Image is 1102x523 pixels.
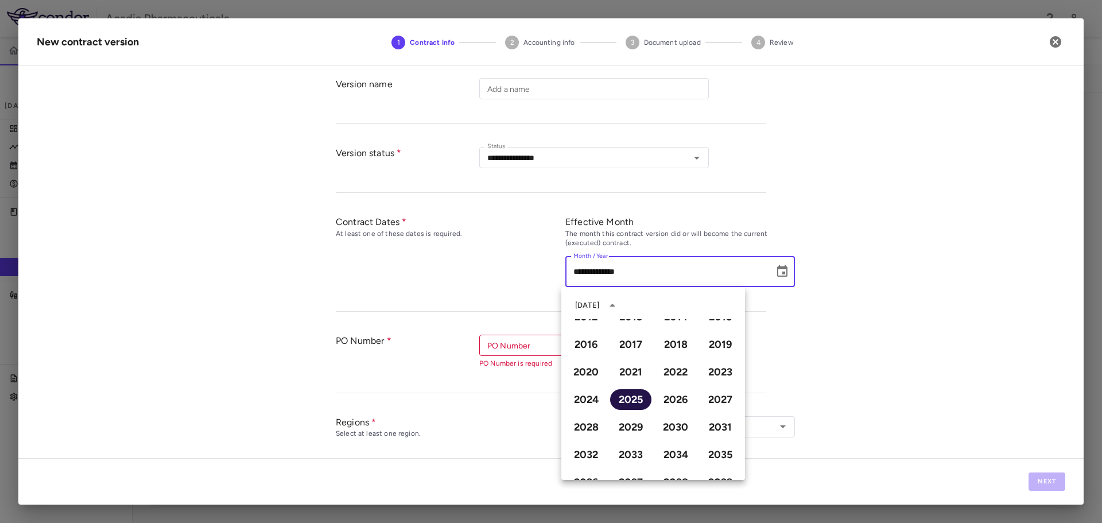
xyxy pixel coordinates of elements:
button: 2022 [655,362,696,382]
div: Version status [336,147,479,181]
div: Regions [336,416,565,428]
div: At least one of these dates is required. [336,230,565,239]
text: 1 [397,38,400,47]
button: 2039 [700,472,741,493]
button: 2030 [655,417,696,437]
div: The month this contract version did or will become the current (executed) contract. [565,230,795,248]
button: Contract info [382,22,464,63]
button: 2026 [655,389,696,410]
div: PO Number [336,335,479,381]
div: Contract Dates [336,216,565,228]
button: 2035 [700,444,741,465]
button: 2033 [610,444,651,465]
label: Month / Year [573,251,608,261]
button: 2018 [655,334,696,355]
div: [DATE] [575,300,599,311]
button: 2021 [610,362,651,382]
button: 2036 [565,472,607,493]
div: Version name [336,78,479,112]
button: 2034 [655,444,696,465]
div: New contract version [37,34,139,50]
button: 2032 [565,444,607,465]
button: 2019 [700,334,741,355]
button: 2028 [565,417,607,437]
button: Open [689,150,705,166]
button: year view is open, switch to calendar view [603,296,622,315]
p: PO Number is required [479,358,709,369]
button: 2031 [700,417,741,437]
button: 2038 [655,472,696,493]
div: Select at least one region. [336,429,565,439]
button: 2016 [565,334,607,355]
button: 2025 [610,389,651,410]
button: 2037 [610,472,651,493]
button: 2029 [610,417,651,437]
label: Status [487,142,505,152]
button: Open [775,419,791,435]
button: Choose date, selected date is Sep 29, 2025 [771,260,794,283]
button: 2027 [700,389,741,410]
div: Effective Month [565,216,795,228]
button: 2020 [565,362,607,382]
button: 2017 [610,334,651,355]
button: 2024 [565,389,607,410]
button: 2023 [700,362,741,382]
span: Contract info [410,37,455,48]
